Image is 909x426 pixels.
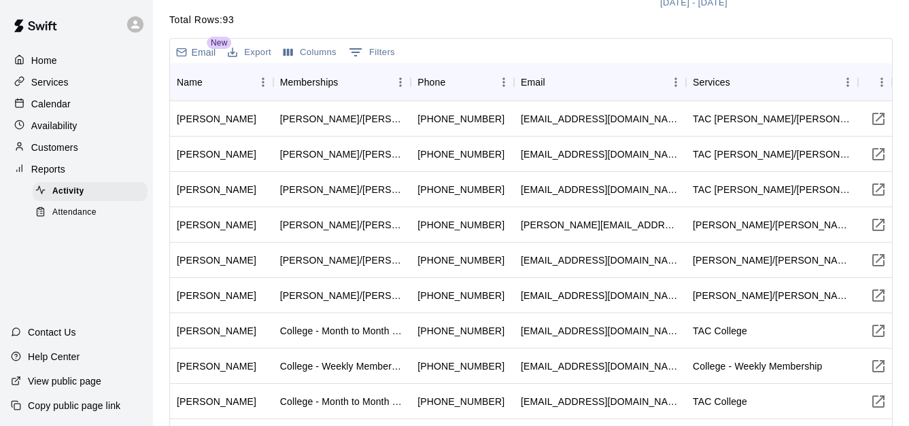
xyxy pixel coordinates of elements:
[865,211,892,238] button: Visit customer page
[31,141,78,154] p: Customers
[521,63,545,101] div: Email
[870,393,887,410] svg: Visit customer page
[169,13,893,27] p: Total Rows: 93
[417,359,504,373] div: +19083477811
[31,162,65,176] p: Reports
[11,137,142,158] div: Customers
[865,176,892,203] button: Visit customer page
[33,182,148,201] div: Activity
[445,73,464,92] button: Sort
[203,73,222,92] button: Sort
[411,63,514,101] div: Phone
[865,105,892,132] button: Visit customer page
[28,374,101,388] p: View public page
[417,147,504,161] div: +19732711268
[693,253,851,267] div: Tom/Mike - 3 Month Membership - 2x per week
[521,147,679,161] div: michaelfabiano2@gmail.com
[170,63,273,101] div: Name
[417,183,504,196] div: +18622225725
[207,37,231,49] span: New
[177,218,256,232] div: Sean Lipsky
[224,42,275,63] button: Export
[11,50,142,71] div: Home
[858,63,892,101] div: Link
[33,202,153,223] a: Attendance
[521,183,679,196] div: joeygangemi@gmail.com
[865,247,892,274] button: Visit customer page
[870,358,887,374] svg: Visit customer page
[865,388,892,415] button: Visit customer page
[514,63,686,101] div: Email
[390,72,411,92] button: Menu
[521,253,679,267] div: davidfmcloughlin@gmail.com
[338,73,357,92] button: Sort
[177,359,256,373] div: Jack Chavez
[870,252,887,268] svg: Visit customer page
[870,287,887,304] svg: Visit customer page
[417,112,504,126] div: +19737134171
[872,72,892,92] button: Menu
[11,159,142,179] a: Reports
[177,395,256,408] div: Tom DeSarno
[693,289,851,302] div: Todd/Brad - Drop In
[870,217,887,233] svg: Visit customer page
[693,324,747,338] div: TAC College
[28,350,80,363] p: Help Center
[865,317,892,344] button: Visit customer page
[28,399,120,412] p: Copy public page link
[280,289,404,302] div: Todd/Brad - Drop In
[52,206,97,219] span: Attendance
[280,359,404,373] div: College - Weekly Membership
[177,112,256,126] div: Landon Bolan
[494,72,514,92] button: Menu
[417,324,504,338] div: +19083195408
[865,141,892,168] a: Visit customer page
[192,46,216,59] p: Email
[870,111,887,127] svg: Visit customer page
[417,289,504,302] div: +19738865363
[177,147,256,161] div: Tripp Fabiano
[870,181,887,198] svg: Visit customer page
[31,119,78,132] p: Availability
[11,116,142,136] a: Availability
[177,289,256,302] div: Kelly Miniter
[33,181,153,202] a: Activity
[693,112,851,126] div: TAC Tom/Mike
[253,72,273,92] button: Menu
[280,147,404,161] div: Todd/Brad - Monthly 1x per Week
[52,185,84,198] span: Activity
[280,324,404,338] div: College - Month to Month Membership
[280,63,339,101] div: Memberships
[280,42,340,63] button: Select columns
[177,253,256,267] div: David Mcloughlin
[33,203,148,222] div: Attendance
[693,359,823,373] div: College - Weekly Membership
[28,325,76,339] p: Contact Us
[521,289,679,302] div: kellyminiter@yahoo.com
[838,72,858,92] button: Menu
[11,72,142,92] a: Services
[417,253,504,267] div: +19739753380
[280,395,404,408] div: College - Month to Month Membership
[521,218,679,232] div: sean@lipskyportales.com
[693,63,730,101] div: Services
[280,112,404,126] div: Tom/Mike - 3 Month Membership - 2x per week
[693,395,747,408] div: TAC College
[417,218,504,232] div: +12012327814
[280,183,404,196] div: Todd/Brad - Full Year Member Unlimited , Tom/Mike - Full Year Member Unlimited
[693,147,851,161] div: TAC Todd/Brad
[865,353,892,380] a: Visit customer page
[693,183,851,196] div: TAC Todd/Brad
[31,75,69,89] p: Services
[11,94,142,114] a: Calendar
[521,395,679,408] div: tdkd15@yahoo.com
[177,63,203,101] div: Name
[865,282,892,309] button: Visit customer page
